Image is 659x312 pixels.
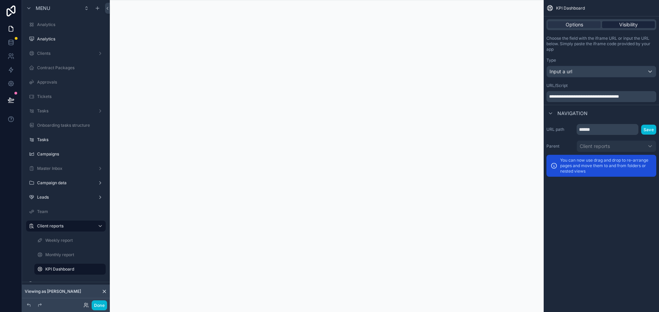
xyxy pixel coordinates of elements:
[34,249,106,260] a: Monthly report
[546,58,556,63] label: Type
[546,143,574,149] label: Parent
[577,140,656,152] button: Client reports
[26,105,106,116] a: Tasks
[37,108,95,114] label: Tasks
[26,120,106,131] a: Onboarding tasks structure
[641,125,656,135] button: Save
[26,62,106,73] a: Contract Packages
[34,264,106,275] a: KPI Dashboard
[45,266,102,272] label: KPI Dashboard
[26,163,106,174] a: Master Inbox
[37,180,95,186] label: Campaign data
[37,137,104,142] label: Tasks
[26,48,106,59] a: Clients
[550,68,572,75] span: Input a url
[37,195,95,200] label: Leads
[619,21,638,28] span: Visibility
[26,91,106,102] a: Tickets
[26,206,106,217] a: Team
[546,36,656,52] p: Choose the field with the iframe URL or input the URL below. Simply paste the iframe code provide...
[556,5,585,11] span: KPI Dashboard
[37,36,104,42] label: Analytics
[560,158,652,174] p: You can now use drag and drop to re-arrange pages and move them to and from folders or nested views
[37,123,104,128] label: Onboarding tasks structure
[37,281,95,286] label: Email redistribution
[26,192,106,203] a: Leads
[25,289,81,294] span: Viewing as [PERSON_NAME]
[37,166,95,171] label: Master Inbox
[37,51,95,56] label: Clients
[37,151,104,157] label: Campaigns
[26,221,106,232] a: Client reports
[566,21,583,28] span: Options
[34,235,106,246] a: Weekly report
[546,127,574,132] label: URL path
[26,278,106,289] a: Email redistribution
[26,77,106,88] a: Approvals
[26,134,106,145] a: Tasks
[45,252,104,258] label: Monthly report
[26,177,106,188] a: Campaign data
[546,91,656,102] div: scrollable content
[26,34,106,45] a: Analytics
[37,22,104,27] label: Analytics
[37,65,104,71] label: Contract Packages
[37,209,104,214] label: Team
[37,79,104,85] label: Approvals
[546,83,568,88] label: URL/Script
[37,94,104,99] label: Tickets
[26,149,106,160] a: Campaigns
[26,19,106,30] a: Analytics
[92,300,107,310] button: Done
[546,66,656,77] button: Input a url
[580,143,610,150] span: Client reports
[36,5,50,12] span: Menu
[557,110,588,117] span: Navigation
[37,223,92,229] label: Client reports
[45,238,104,243] label: Weekly report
